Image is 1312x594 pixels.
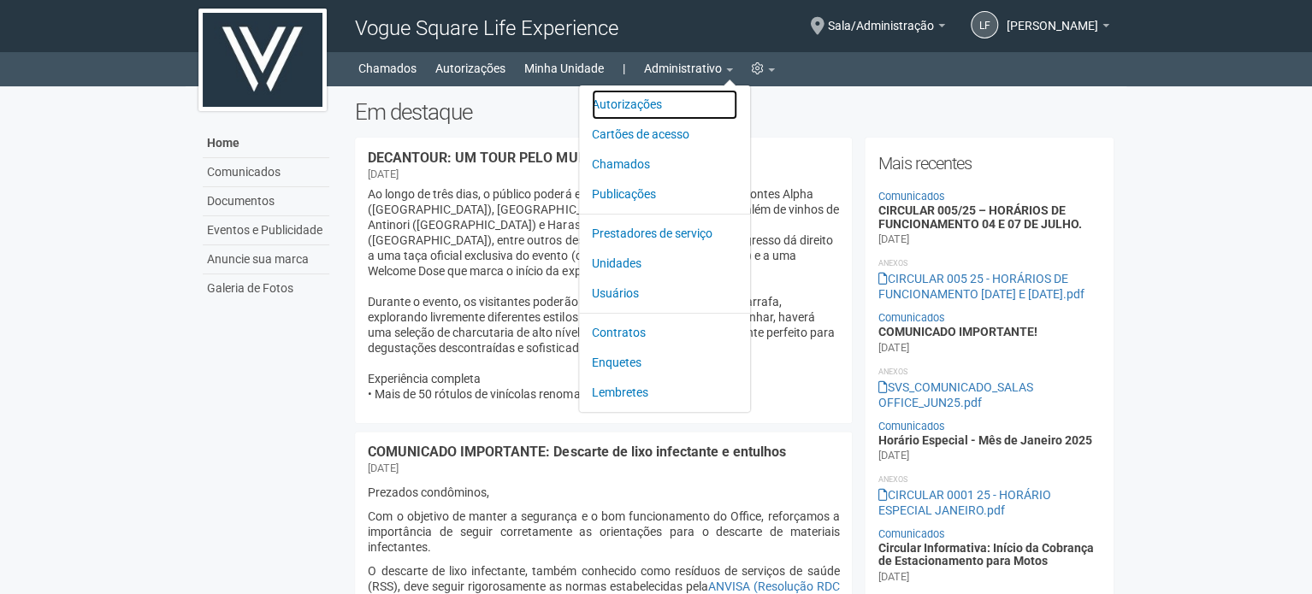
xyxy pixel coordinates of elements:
[878,256,1101,271] li: Anexos
[592,279,737,309] a: Usuários
[203,129,329,158] a: Home
[878,488,1050,517] a: CIRCULAR 0001 25 - HORÁRIO ESPECIAL JANEIRO.pdf
[592,348,737,378] a: Enquetes
[878,420,944,432] a: Comunicados
[368,150,688,166] a: DECANTOUR: UM TOUR PELO MUNDO DOS VINHOS
[623,56,625,80] a: |
[644,56,733,80] a: Administrativo
[878,232,908,247] div: [DATE]
[203,245,329,274] a: Anuncie sua marca
[368,509,839,555] p: Com o objetivo de manter a segurança e o bom funcionamento do Office, reforçamos a importância de...
[878,364,1101,379] li: Anexos
[435,56,505,80] a: Autorizações
[878,150,1101,176] h2: Mais recentes
[592,90,737,120] a: Autorizações
[878,380,1032,409] a: SVS_COMUNICADO_SALAS OFFICE_JUN25.pdf
[752,56,775,80] a: Configurações
[203,187,329,216] a: Documentos
[878,325,1037,338] a: COMUNICADO IMPORTANTE!
[971,11,998,38] a: LF
[878,448,908,463] div: [DATE]
[878,527,944,540] a: Comunicados
[878,569,908,585] div: [DATE]
[355,16,618,40] span: Vogue Square Life Experience
[203,216,329,245] a: Eventos e Publicidade
[828,3,934,32] span: Sala/Administração
[592,378,737,408] a: Lembretes
[592,150,737,179] a: Chamados
[368,167,399,182] div: [DATE]
[368,485,839,500] p: Prezados condôminos,
[878,203,1081,230] a: CIRCULAR 005/25 – HORÁRIOS DE FUNCIONAMENTO 04 E 07 DE JULHO.
[203,274,329,303] a: Galeria de Fotos
[355,99,1114,125] h2: Em destaque
[828,21,945,35] a: Sala/Administração
[524,56,604,80] a: Minha Unidade
[368,444,785,460] a: COMUNICADO IMPORTANTE: Descarte de lixo infectante e entulhos
[198,9,327,111] img: logo.jpg
[878,190,944,203] a: Comunicados
[592,219,737,249] a: Prestadores de serviço
[368,186,839,402] p: Ao longo de três dias, o público poderá explorar rótulos icônicos como Montes Alpha ([GEOGRAPHIC_...
[1007,21,1109,35] a: [PERSON_NAME]
[878,433,1091,447] a: Horário Especial - Mês de Janeiro 2025
[368,461,399,476] div: [DATE]
[1007,3,1098,32] span: Letícia Florim
[592,249,737,279] a: Unidades
[878,272,1084,301] a: CIRCULAR 005 25 - HORÁRIOS DE FUNCIONAMENTO [DATE] E [DATE].pdf
[592,120,737,150] a: Cartões de acesso
[878,472,1101,487] li: Anexos
[878,541,1093,568] a: Circular Informativa: Início da Cobrança de Estacionamento para Motos
[592,318,737,348] a: Contratos
[358,56,417,80] a: Chamados
[203,158,329,187] a: Comunicados
[878,311,944,324] a: Comunicados
[878,340,908,356] div: [DATE]
[592,179,737,209] a: Publicações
